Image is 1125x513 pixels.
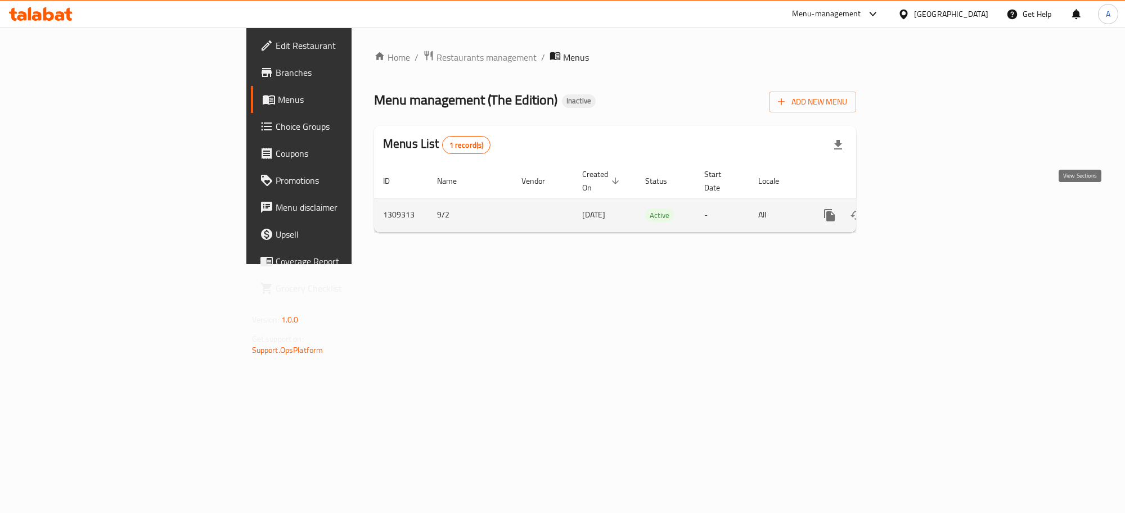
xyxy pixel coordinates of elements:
[914,8,988,20] div: [GEOGRAPHIC_DATA]
[704,167,736,194] span: Start Date
[778,95,847,109] span: Add New Menu
[749,198,807,232] td: All
[792,7,861,21] div: Menu-management
[521,174,560,188] span: Vendor
[251,221,434,248] a: Upsell
[428,198,512,232] td: 9/2
[276,174,425,187] span: Promotions
[1106,8,1110,20] span: A
[276,120,425,133] span: Choice Groups
[695,198,749,232] td: -
[374,50,856,65] nav: breadcrumb
[807,164,933,198] th: Actions
[443,140,490,151] span: 1 record(s)
[276,201,425,214] span: Menu disclaimer
[562,96,596,106] span: Inactive
[276,255,425,268] span: Coverage Report
[252,332,304,346] span: Get support on:
[758,174,794,188] span: Locale
[816,202,843,229] button: more
[251,275,434,302] a: Grocery Checklist
[276,282,425,295] span: Grocery Checklist
[278,93,425,106] span: Menus
[276,66,425,79] span: Branches
[251,32,434,59] a: Edit Restaurant
[825,131,852,158] div: Export file
[582,167,623,194] span: Created On
[252,312,280,327] span: Version:
[251,140,434,167] a: Coupons
[423,50,537,65] a: Restaurants management
[582,207,605,222] span: [DATE]
[276,147,425,160] span: Coupons
[251,248,434,275] a: Coverage Report
[374,164,933,233] table: enhanced table
[252,343,323,357] a: Support.OpsPlatform
[769,92,856,112] button: Add New Menu
[645,174,682,188] span: Status
[437,174,471,188] span: Name
[281,312,299,327] span: 1.0.0
[383,174,404,188] span: ID
[436,51,537,64] span: Restaurants management
[251,59,434,86] a: Branches
[276,39,425,52] span: Edit Restaurant
[541,51,545,64] li: /
[374,87,557,112] span: Menu management ( The Edition )
[276,228,425,241] span: Upsell
[645,209,674,222] span: Active
[251,167,434,194] a: Promotions
[251,113,434,140] a: Choice Groups
[562,94,596,108] div: Inactive
[383,135,490,154] h2: Menus List
[563,51,589,64] span: Menus
[251,86,434,113] a: Menus
[251,194,434,221] a: Menu disclaimer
